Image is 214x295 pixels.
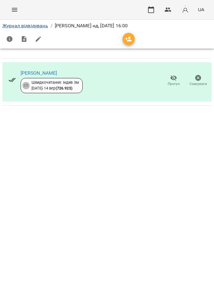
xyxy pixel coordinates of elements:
li: / [51,22,52,29]
a: [PERSON_NAME] [21,70,57,76]
button: Прогул [161,72,186,89]
b: ( 726.92 $ ) [56,86,72,90]
span: Прогул [168,81,180,86]
button: Menu [7,2,22,17]
div: 25 [22,82,30,89]
span: Скасувати [189,81,207,86]
button: UA [196,4,207,15]
nav: breadcrumb [2,22,212,29]
span: UA [198,6,204,13]
div: Швидкочитання: Індив 3м [DATE] - 14 вер [31,80,79,91]
a: Журнал відвідувань [2,23,48,29]
button: Скасувати [186,72,210,89]
p: [PERSON_NAME] нд, [DATE] 16:00 [55,22,128,29]
img: avatar_s.png [181,5,189,14]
